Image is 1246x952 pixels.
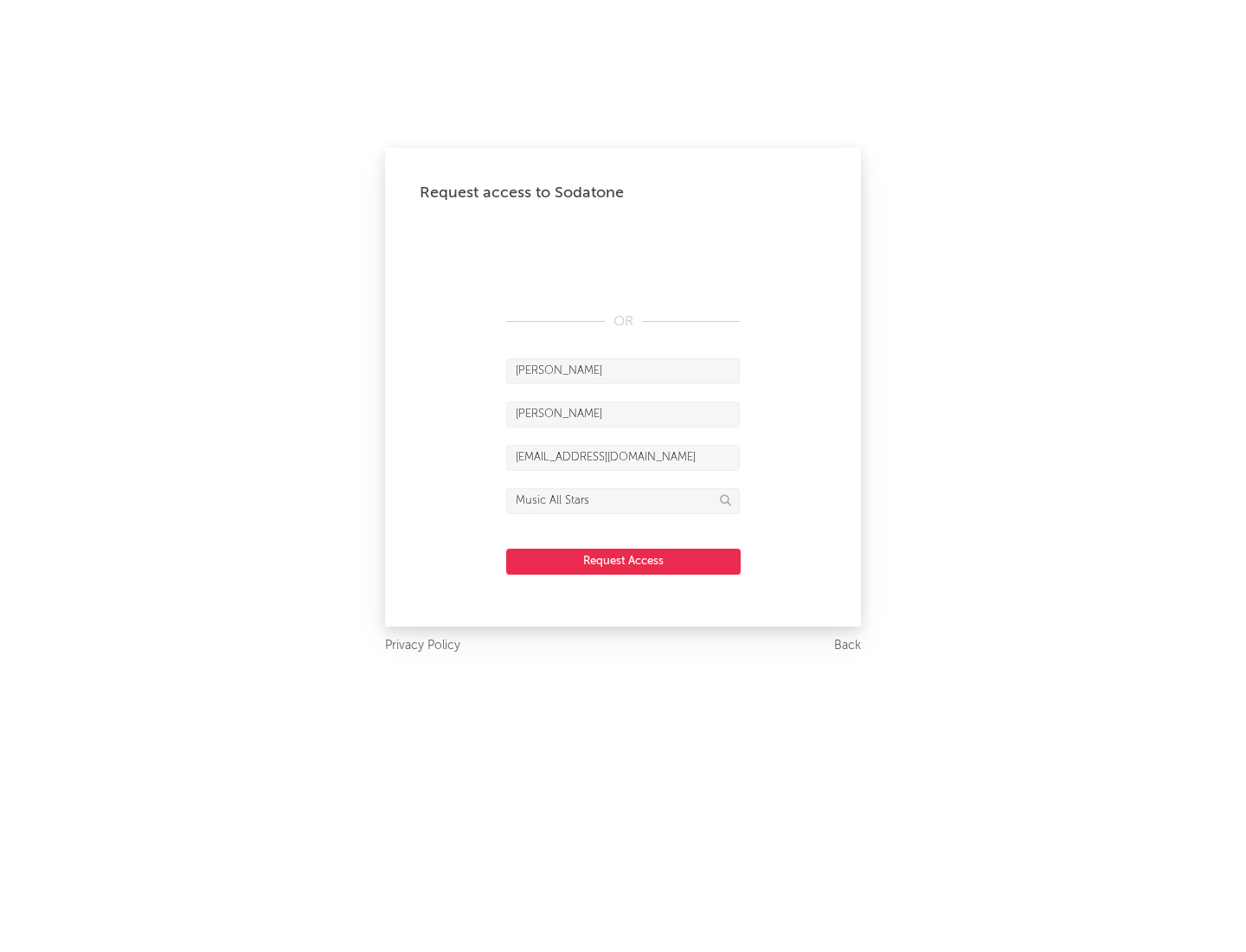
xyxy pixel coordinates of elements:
input: Division [506,488,740,514]
div: Request access to Sodatone [420,183,826,203]
div: OR [506,312,740,332]
a: Privacy Policy [385,635,460,657]
a: Back [834,635,861,657]
input: First Name [506,358,740,384]
input: Email [506,445,740,471]
input: Last Name [506,402,740,428]
button: Request Access [506,549,741,575]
